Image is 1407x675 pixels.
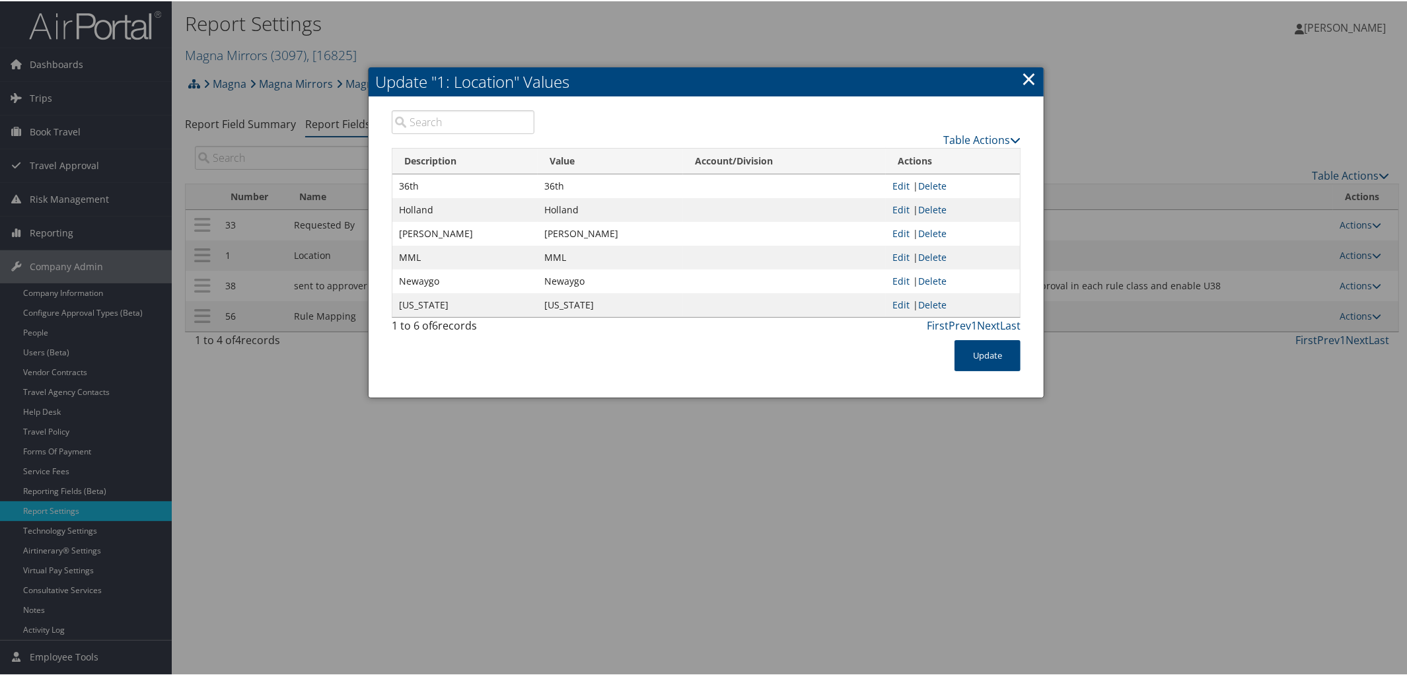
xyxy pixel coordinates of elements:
[886,244,1020,268] td: |
[538,173,682,197] td: 36th
[977,317,1000,332] a: Next
[392,221,538,244] td: [PERSON_NAME]
[886,268,1020,292] td: |
[918,202,947,215] a: Delete
[918,297,947,310] a: Delete
[892,250,910,262] a: Edit
[538,147,682,173] th: Value: activate to sort column ascending
[392,268,538,292] td: Newaygo
[432,317,438,332] span: 6
[392,173,538,197] td: 36th
[538,292,682,316] td: [US_STATE]
[392,109,534,133] input: Search
[538,221,682,244] td: [PERSON_NAME]
[683,147,886,173] th: Account/Division: activate to sort column ascending
[918,273,947,286] a: Delete
[392,316,534,339] div: 1 to 6 of records
[971,317,977,332] a: 1
[892,273,910,286] a: Edit
[892,178,910,191] a: Edit
[927,317,949,332] a: First
[369,66,1044,95] h2: Update "1: Location" Values
[892,226,910,238] a: Edit
[392,147,538,173] th: Description: activate to sort column descending
[886,147,1020,173] th: Actions
[392,197,538,221] td: Holland
[886,221,1020,244] td: |
[943,131,1021,146] a: Table Actions
[1021,64,1036,90] a: ×
[538,244,682,268] td: MML
[886,173,1020,197] td: |
[918,178,947,191] a: Delete
[949,317,971,332] a: Prev
[538,197,682,221] td: Holland
[392,244,538,268] td: MML
[892,297,910,310] a: Edit
[1000,317,1021,332] a: Last
[392,292,538,316] td: [US_STATE]
[892,202,910,215] a: Edit
[918,226,947,238] a: Delete
[918,250,947,262] a: Delete
[955,339,1021,370] button: Update
[886,292,1020,316] td: |
[538,268,682,292] td: Newaygo
[886,197,1020,221] td: |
